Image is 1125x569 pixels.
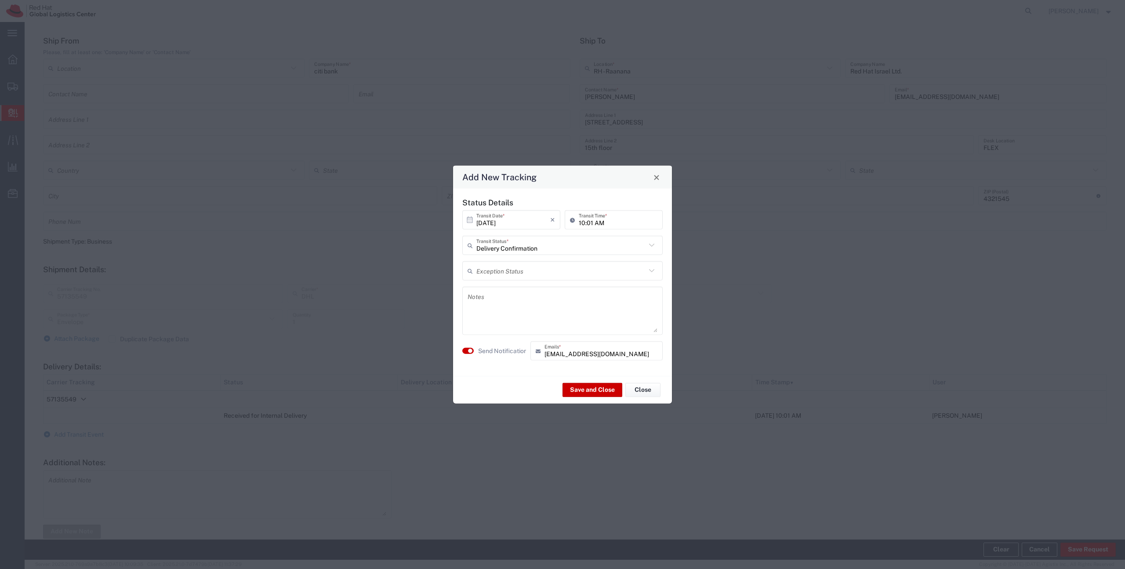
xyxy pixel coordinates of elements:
h4: Add New Tracking [462,171,537,183]
button: Close [625,383,660,397]
agx-label: Send Notification [478,346,526,355]
label: Send Notification [478,346,527,355]
button: Save and Close [562,383,622,397]
button: Close [650,171,663,183]
h5: Status Details [462,198,663,207]
i: × [550,213,555,227]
